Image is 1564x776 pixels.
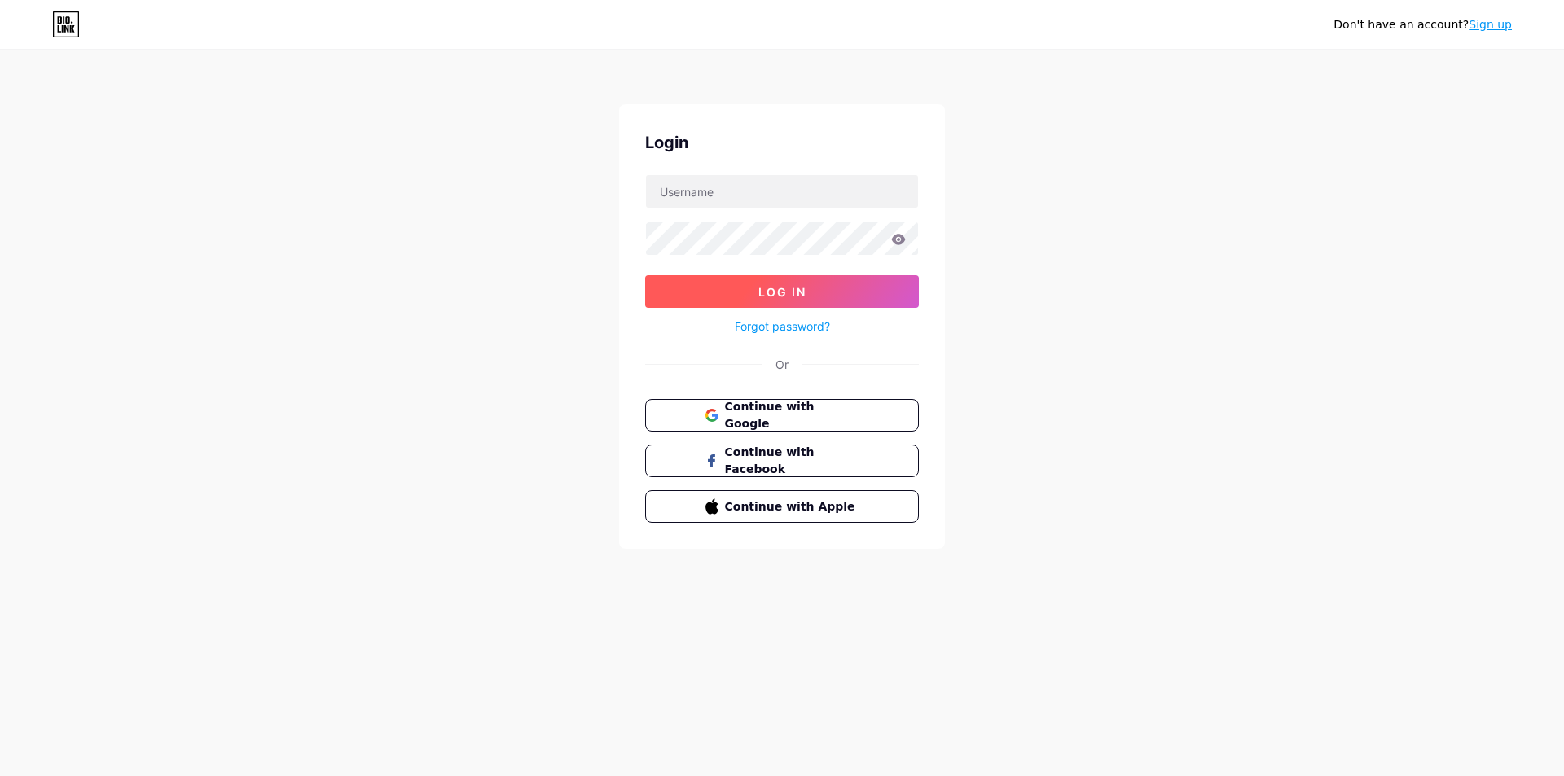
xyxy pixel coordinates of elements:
[1469,18,1512,31] a: Sign up
[725,498,859,515] span: Continue with Apple
[645,445,919,477] button: Continue with Facebook
[1333,16,1512,33] div: Don't have an account?
[758,285,806,299] span: Log In
[775,356,789,373] div: Or
[645,399,919,432] button: Continue with Google
[646,175,918,208] input: Username
[645,275,919,308] button: Log In
[735,318,830,335] a: Forgot password?
[725,444,859,478] span: Continue with Facebook
[645,130,919,155] div: Login
[725,398,859,432] span: Continue with Google
[645,490,919,523] button: Continue with Apple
